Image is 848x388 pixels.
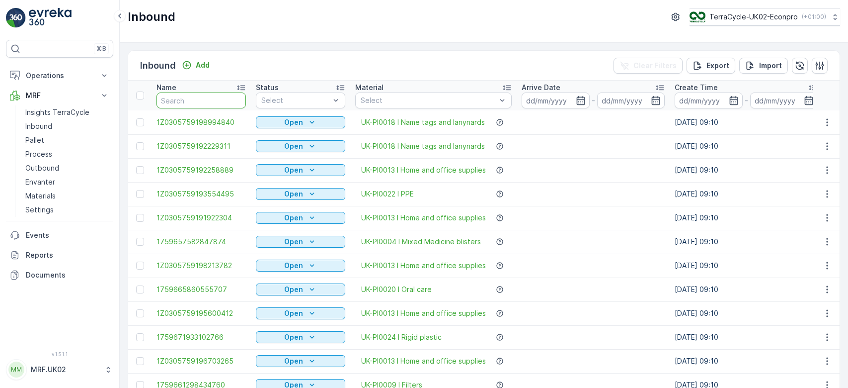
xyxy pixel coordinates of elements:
[670,301,823,325] td: [DATE] 09:10
[31,365,99,375] p: MRF.UK02
[178,59,214,71] button: Add
[156,83,176,93] p: Name
[136,190,144,198] div: Toggle Row Selected
[156,332,246,342] a: 1759671933102766
[739,58,788,74] button: Import
[156,308,246,318] span: 1Z0305759195600412
[670,325,823,349] td: [DATE] 09:10
[597,93,665,108] input: dd/mm/yyyy
[156,237,246,247] a: 1759657582847874
[361,141,485,151] a: UK-PI0018 I Name tags and lanynards
[8,362,24,378] div: MM
[361,285,432,294] a: UK-PI0020 I Oral care
[156,117,246,127] a: 1Z0305759198994840
[361,213,486,223] a: UK-PI0013 I Home and office supplies
[670,134,823,158] td: [DATE] 09:10
[706,61,729,71] p: Export
[6,8,26,28] img: logo
[284,332,303,342] p: Open
[256,355,345,367] button: Open
[670,278,823,301] td: [DATE] 09:10
[156,189,246,199] a: 1Z0305759193554495
[690,8,840,26] button: TerraCycle-UK02-Econpro(+01:00)
[6,351,113,357] span: v 1.51.1
[136,214,144,222] div: Toggle Row Selected
[6,359,113,380] button: MMMRF.UK02
[670,158,823,182] td: [DATE] 09:10
[670,349,823,373] td: [DATE] 09:10
[750,93,818,108] input: dd/mm/yyyy
[522,93,590,108] input: dd/mm/yyyy
[21,147,113,161] a: Process
[156,261,246,271] a: 1Z0305759198213782
[687,58,735,74] button: Export
[136,262,144,270] div: Toggle Row Selected
[361,165,486,175] span: UK-PI0013 I Home and office supplies
[709,12,798,22] p: TerraCycle-UK02-Econpro
[261,96,330,105] p: Select
[256,83,279,93] p: Status
[759,61,782,71] p: Import
[670,230,823,254] td: [DATE] 09:10
[21,203,113,217] a: Settings
[6,225,113,245] a: Events
[670,110,823,134] td: [DATE] 09:10
[26,91,93,100] p: MRF
[284,237,303,247] p: Open
[136,142,144,150] div: Toggle Row Selected
[361,96,496,105] p: Select
[26,230,109,240] p: Events
[156,165,246,175] span: 1Z0305759192258889
[21,175,113,189] a: Envanter
[156,213,246,223] span: 1Z0305759191922304
[156,93,246,108] input: Search
[196,60,210,70] p: Add
[284,356,303,366] p: Open
[140,59,176,73] p: Inbound
[128,9,175,25] p: Inbound
[136,309,144,317] div: Toggle Row Selected
[361,117,485,127] a: UK-PI0018 I Name tags and lanynards
[156,285,246,294] a: 1759665860555707
[284,285,303,294] p: Open
[284,165,303,175] p: Open
[256,307,345,319] button: Open
[802,13,826,21] p: ( +01:00 )
[256,212,345,224] button: Open
[6,245,113,265] a: Reports
[136,286,144,293] div: Toggle Row Selected
[284,189,303,199] p: Open
[361,261,486,271] a: UK-PI0013 I Home and office supplies
[25,163,59,173] p: Outbound
[284,117,303,127] p: Open
[21,161,113,175] a: Outbound
[614,58,683,74] button: Clear Filters
[361,356,486,366] a: UK-PI0013 I Home and office supplies
[21,105,113,119] a: Insights TerraCycle
[675,83,718,93] p: Create Time
[522,83,560,93] p: Arrive Date
[25,149,52,159] p: Process
[25,205,54,215] p: Settings
[675,93,743,108] input: dd/mm/yyyy
[136,238,144,246] div: Toggle Row Selected
[361,332,442,342] span: UK-PI0024 I Rigid plastic
[361,308,486,318] span: UK-PI0013 I Home and office supplies
[156,141,246,151] a: 1Z0305759192229311
[96,45,106,53] p: ⌘B
[256,284,345,295] button: Open
[136,166,144,174] div: Toggle Row Selected
[256,260,345,272] button: Open
[6,265,113,285] a: Documents
[156,356,246,366] a: 1Z0305759196703265
[256,236,345,248] button: Open
[26,270,109,280] p: Documents
[361,189,414,199] a: UK-PI0022 I PPE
